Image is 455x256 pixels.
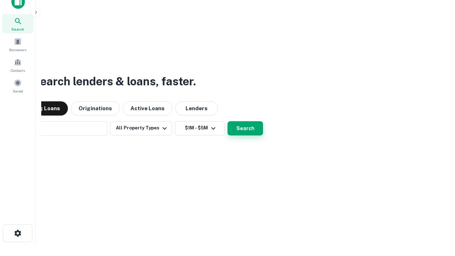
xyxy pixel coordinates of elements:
[13,88,23,94] span: Saved
[71,101,120,116] button: Originations
[32,73,196,90] h3: Search lenders & loans, faster.
[110,121,172,135] button: All Property Types
[2,35,33,54] a: Borrowers
[419,176,455,210] iframe: Chat Widget
[175,121,225,135] button: $1M - $5M
[175,101,218,116] button: Lenders
[9,47,26,53] span: Borrowers
[2,76,33,95] a: Saved
[2,55,33,75] a: Contacts
[227,121,263,135] button: Search
[11,26,24,32] span: Search
[123,101,172,116] button: Active Loans
[11,68,25,73] span: Contacts
[2,14,33,33] a: Search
